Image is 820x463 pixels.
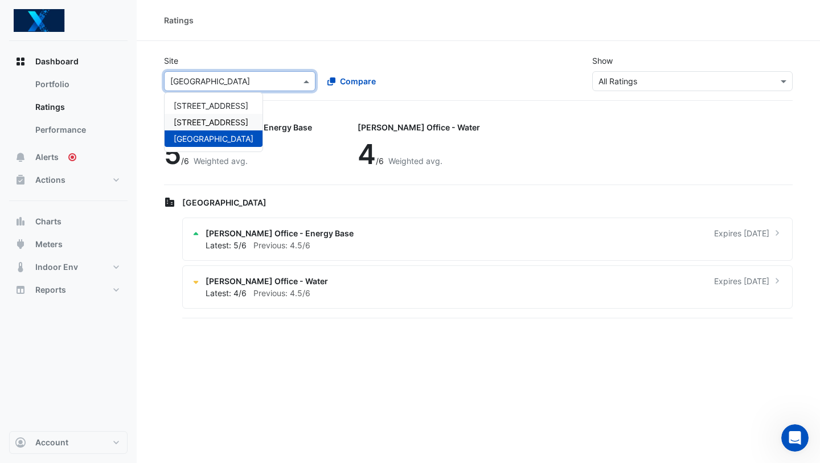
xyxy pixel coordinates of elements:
app-icon: Indoor Env [15,261,26,273]
label: Show [592,55,613,67]
span: Compare [340,75,376,87]
span: /6 [181,156,189,166]
span: Previous: 4.5/6 [253,288,310,298]
span: Account [35,437,68,448]
span: Alerts [35,151,59,163]
span: Weighted avg. [388,156,442,166]
span: Latest: 4/6 [206,288,247,298]
span: Charts [35,216,61,227]
span: [STREET_ADDRESS] [174,117,248,127]
span: Dashboard [35,56,79,67]
div: Options List [165,93,263,151]
button: Compare [320,71,383,91]
span: Indoor Env [35,261,78,273]
app-icon: Charts [15,216,26,227]
span: [GEOGRAPHIC_DATA] [174,134,253,144]
div: Tooltip anchor [67,152,77,162]
div: Dashboard [9,73,128,146]
button: Indoor Env [9,256,128,278]
app-icon: Alerts [15,151,26,163]
div: Ratings [164,14,194,26]
span: Expires [DATE] [714,275,769,287]
span: [STREET_ADDRESS] [174,101,248,110]
span: Actions [35,174,65,186]
app-icon: Actions [15,174,26,186]
span: Expires [DATE] [714,227,769,239]
iframe: Intercom live chat [781,424,809,452]
button: Alerts [9,146,128,169]
span: Reports [35,284,66,296]
div: [PERSON_NAME] Office - Water [358,121,480,133]
button: Dashboard [9,50,128,73]
app-icon: Dashboard [15,56,26,67]
span: /6 [376,156,384,166]
span: 4 [358,137,376,171]
button: Meters [9,233,128,256]
button: Reports [9,278,128,301]
button: Actions [9,169,128,191]
a: Ratings [26,96,128,118]
span: Meters [35,239,63,250]
button: Account [9,431,128,454]
span: [PERSON_NAME] Office - Energy Base [206,227,354,239]
img: Company Logo [14,9,65,32]
a: Performance [26,118,128,141]
a: Portfolio [26,73,128,96]
span: Latest: 5/6 [206,240,247,250]
app-icon: Reports [15,284,26,296]
app-icon: Meters [15,239,26,250]
span: 5 [164,137,181,171]
span: [PERSON_NAME] Office - Water [206,275,328,287]
label: Site [164,55,178,67]
span: Previous: 4.5/6 [253,240,310,250]
span: [GEOGRAPHIC_DATA] [182,198,266,207]
button: Charts [9,210,128,233]
span: Weighted avg. [194,156,248,166]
